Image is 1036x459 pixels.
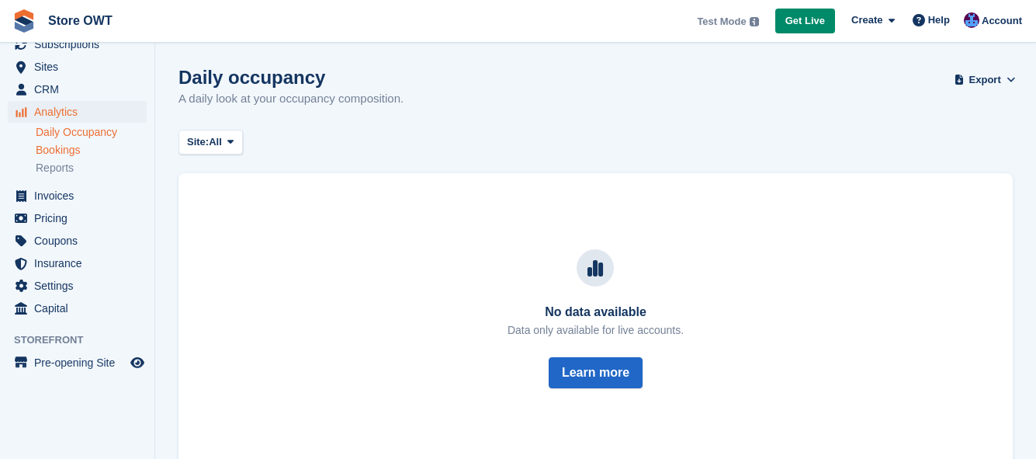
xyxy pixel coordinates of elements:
[508,305,684,319] h3: No data available
[36,161,147,176] a: Reports
[928,12,950,28] span: Help
[34,78,127,100] span: CRM
[8,207,147,229] a: menu
[8,352,147,374] a: menu
[34,230,127,252] span: Coupons
[34,185,127,207] span: Invoices
[34,101,127,123] span: Analytics
[8,275,147,297] a: menu
[8,252,147,274] a: menu
[8,33,147,55] a: menu
[34,352,127,374] span: Pre-opening Site
[851,12,882,28] span: Create
[785,13,825,29] span: Get Live
[549,357,643,388] button: Learn more
[34,207,127,229] span: Pricing
[128,353,147,372] a: Preview store
[8,185,147,207] a: menu
[36,143,147,158] a: Bookings
[34,275,127,297] span: Settings
[750,17,759,26] img: icon-info-grey-7440780725fd019a000dd9b08b2336e03edf1995a4989e88bcd33f0948082b44.svg
[187,134,209,150] span: Site:
[8,297,147,319] a: menu
[508,322,684,339] p: Data only available for live accounts.
[8,78,147,100] a: menu
[8,56,147,78] a: menu
[8,230,147,252] a: menu
[982,13,1022,29] span: Account
[34,56,127,78] span: Sites
[178,130,243,155] button: Site: All
[969,72,1001,88] span: Export
[964,12,979,28] img: Andrew Omeltschenko
[8,101,147,123] a: menu
[34,252,127,274] span: Insurance
[697,14,746,30] span: Test Mode
[209,134,222,150] span: All
[34,33,127,55] span: Subscriptions
[178,67,404,88] h1: Daily occupancy
[12,9,36,33] img: stora-icon-8386f47178a22dfd0bd8f6a31ec36ba5ce8667c1dd55bd0f319d3a0aa187defe.svg
[178,90,404,108] p: A daily look at your occupancy composition.
[34,297,127,319] span: Capital
[775,9,835,34] a: Get Live
[957,67,1013,92] button: Export
[36,125,147,140] a: Daily Occupancy
[42,8,119,33] a: Store OWT
[14,332,154,348] span: Storefront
